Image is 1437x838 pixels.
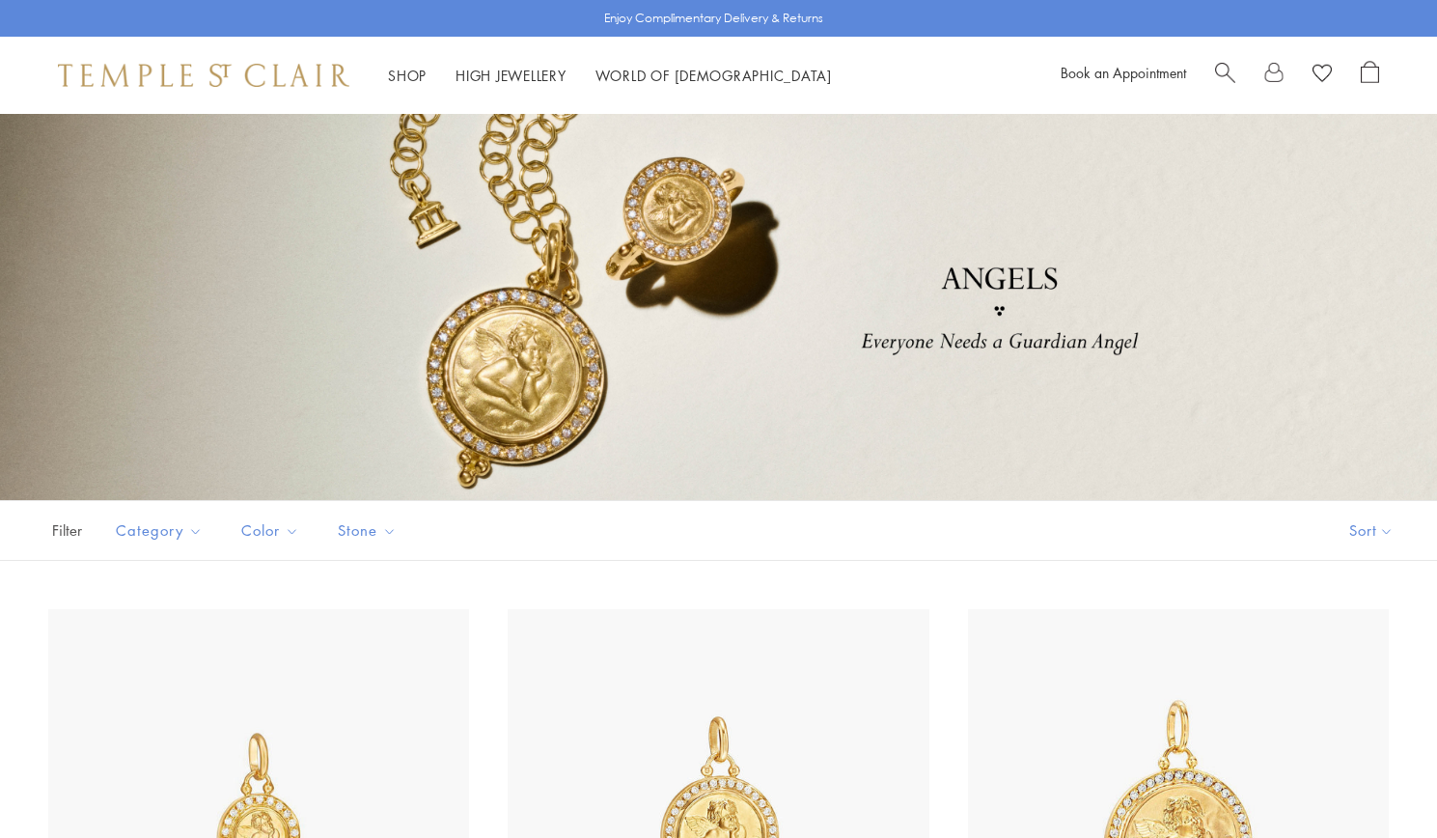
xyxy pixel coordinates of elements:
[106,518,217,543] span: Category
[388,66,427,85] a: ShopShop
[1215,61,1235,90] a: Search
[1306,501,1437,560] button: Show sort by
[1061,63,1186,82] a: Book an Appointment
[1361,61,1379,90] a: Open Shopping Bag
[595,66,832,85] a: World of [DEMOGRAPHIC_DATA]World of [DEMOGRAPHIC_DATA]
[388,64,832,88] nav: Main navigation
[101,509,217,552] button: Category
[232,518,314,543] span: Color
[58,64,349,87] img: Temple St. Clair
[1313,61,1332,90] a: View Wishlist
[604,9,823,28] p: Enjoy Complimentary Delivery & Returns
[227,509,314,552] button: Color
[323,509,411,552] button: Stone
[456,66,567,85] a: High JewelleryHigh Jewellery
[328,518,411,543] span: Stone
